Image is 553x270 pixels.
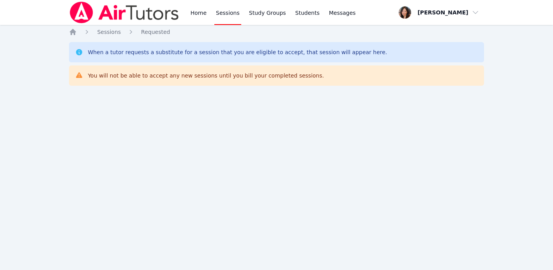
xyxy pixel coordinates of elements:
[141,29,170,35] span: Requested
[97,28,121,36] a: Sessions
[69,2,179,23] img: Air Tutors
[97,29,121,35] span: Sessions
[141,28,170,36] a: Requested
[88,48,387,56] div: When a tutor requests a substitute for a session that you are eligible to accept, that session wi...
[329,9,356,17] span: Messages
[88,72,324,79] div: You will not be able to accept any new sessions until you bill your completed sessions.
[69,28,484,36] nav: Breadcrumb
